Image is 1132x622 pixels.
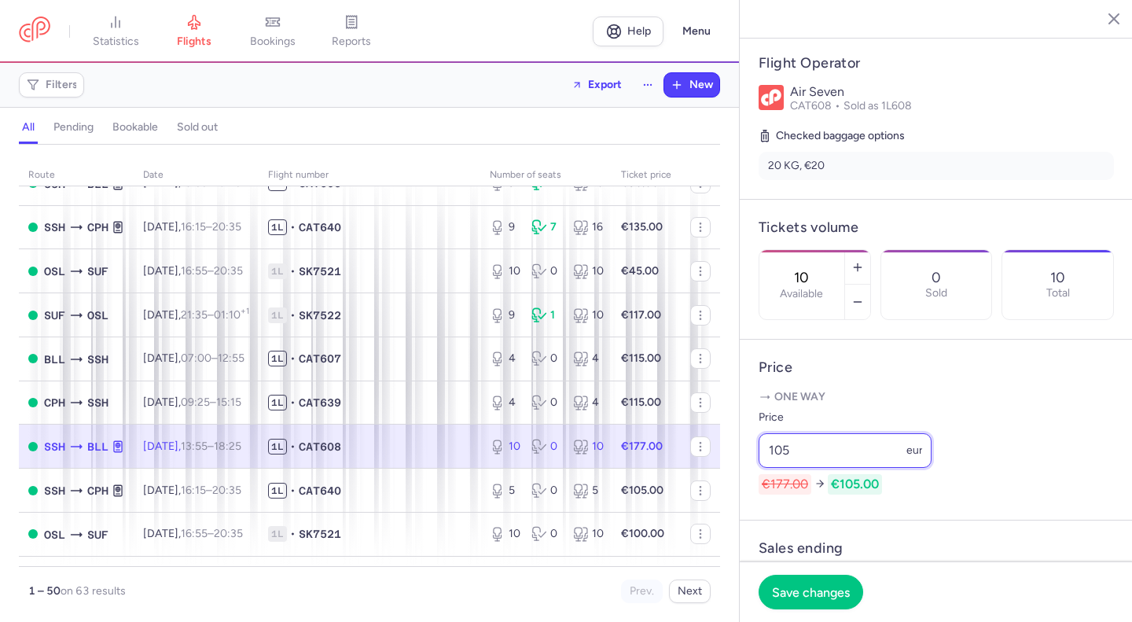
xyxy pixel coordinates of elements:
a: statistics [76,14,155,49]
span: – [181,220,241,234]
span: CAT608 [299,439,341,455]
div: 10 [490,263,519,279]
button: Next [669,580,711,603]
div: 0 [531,483,560,499]
span: • [290,351,296,366]
span: – [181,351,244,365]
div: 7 [531,219,560,235]
span: SK7522 [299,307,341,323]
p: Sold [925,287,947,300]
th: date [134,164,259,187]
span: Lamezia Terme, Lamezia Terme, Italy [44,307,65,324]
span: [DATE], [143,264,243,278]
input: --- [759,433,932,468]
span: – [181,264,243,278]
div: 4 [490,395,519,410]
h4: bookable [112,120,158,134]
div: 0 [531,351,560,366]
span: bookings [250,35,296,49]
div: 1 [531,307,560,323]
span: – [181,396,241,409]
time: 09:25 [181,396,210,409]
h4: sold out [177,120,218,134]
strong: €115.00 [621,351,661,365]
time: 16:55 [181,527,208,540]
span: • [290,307,296,323]
li: 20 KG, €20 [759,152,1114,180]
div: 4 [573,395,602,410]
button: Save changes [759,575,863,609]
p: 10 [1050,270,1065,285]
h4: all [22,120,35,134]
strong: €115.00 [621,396,661,409]
th: number of seats [480,164,612,187]
span: eur [906,443,923,457]
label: Available [780,288,823,300]
button: New [664,73,719,97]
a: reports [312,14,391,49]
div: 16 [573,219,602,235]
span: – [181,440,241,453]
img: Air Seven logo [759,85,784,110]
span: • [290,395,296,410]
span: Billund, Billund, Denmark [44,351,65,368]
span: 1L [268,351,287,366]
h4: Price [759,359,1114,377]
span: Billund, Billund, Denmark [87,438,108,455]
span: €105.00 [828,474,882,495]
span: [DATE], [143,351,244,365]
h4: Flight Operator [759,54,1114,72]
sup: +1 [241,306,249,316]
span: Gardermoen, Oslo, Norway [44,263,65,280]
div: 10 [573,439,602,455]
time: 16:55 [181,264,208,278]
span: €177.00 [759,474,811,495]
span: statistics [93,35,139,49]
strong: €117.00 [621,308,661,322]
div: 10 [490,526,519,542]
div: 5 [490,483,519,499]
span: SK7521 [299,263,341,279]
p: Air Seven [790,85,1114,99]
time: 16:15 [181,484,206,497]
p: One way [759,389,1114,405]
span: SUF [87,526,108,543]
h4: Tickets volume [759,219,1114,237]
span: – [181,308,249,322]
span: Sold as 1L608 [843,99,912,112]
span: 1L [268,483,287,499]
div: 10 [573,263,602,279]
span: CAT608 [790,99,843,112]
span: • [290,526,296,542]
span: SK7521 [299,526,341,542]
span: – [181,484,241,497]
span: Sharm el-Sheikh International Airport, Sharm el-Sheikh, Egypt [44,219,65,236]
span: Sharm el-Sheikh International Airport, Sharm el-Sheikh, Egypt [87,351,108,368]
div: 10 [490,439,519,455]
time: 12:55 [218,351,244,365]
span: • [290,219,296,235]
button: Menu [673,17,720,46]
a: bookings [233,14,312,49]
span: Sharm el-Sheikh International Airport, Sharm el-Sheikh, Egypt [87,394,108,411]
div: 4 [490,351,519,366]
span: [DATE], [143,527,243,540]
span: reports [332,35,371,49]
th: route [19,164,134,187]
span: • [290,483,296,499]
div: 0 [531,526,560,542]
span: OSL [44,526,65,543]
a: CitizenPlane red outlined logo [19,17,50,46]
time: 16:15 [181,220,206,234]
time: 07:00 [181,351,211,365]
span: Export [588,79,622,90]
a: flights [155,14,233,49]
span: Kastrup, Copenhagen, Denmark [44,394,65,411]
div: 0 [531,263,560,279]
strong: €105.00 [621,484,663,497]
div: 9 [490,307,519,323]
p: 0 [932,270,941,285]
th: Flight number [259,164,480,187]
div: 0 [531,395,560,410]
time: 18:25 [214,440,241,453]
